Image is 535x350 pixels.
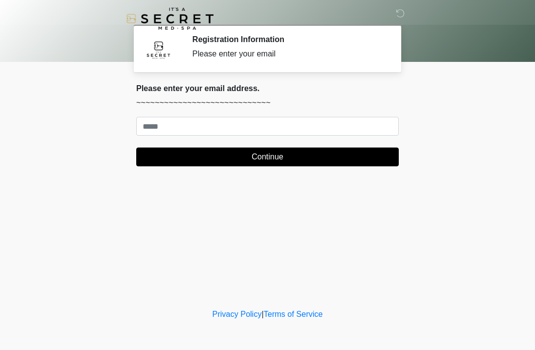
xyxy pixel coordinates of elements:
[126,7,214,30] img: It's A Secret Med Spa Logo
[192,48,384,60] div: Please enter your email
[262,310,264,318] a: |
[136,84,399,93] h2: Please enter your email address.
[264,310,322,318] a: Terms of Service
[144,35,173,64] img: Agent Avatar
[136,97,399,109] p: ~~~~~~~~~~~~~~~~~~~~~~~~~~~~~
[213,310,262,318] a: Privacy Policy
[192,35,384,44] h2: Registration Information
[136,148,399,166] button: Continue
